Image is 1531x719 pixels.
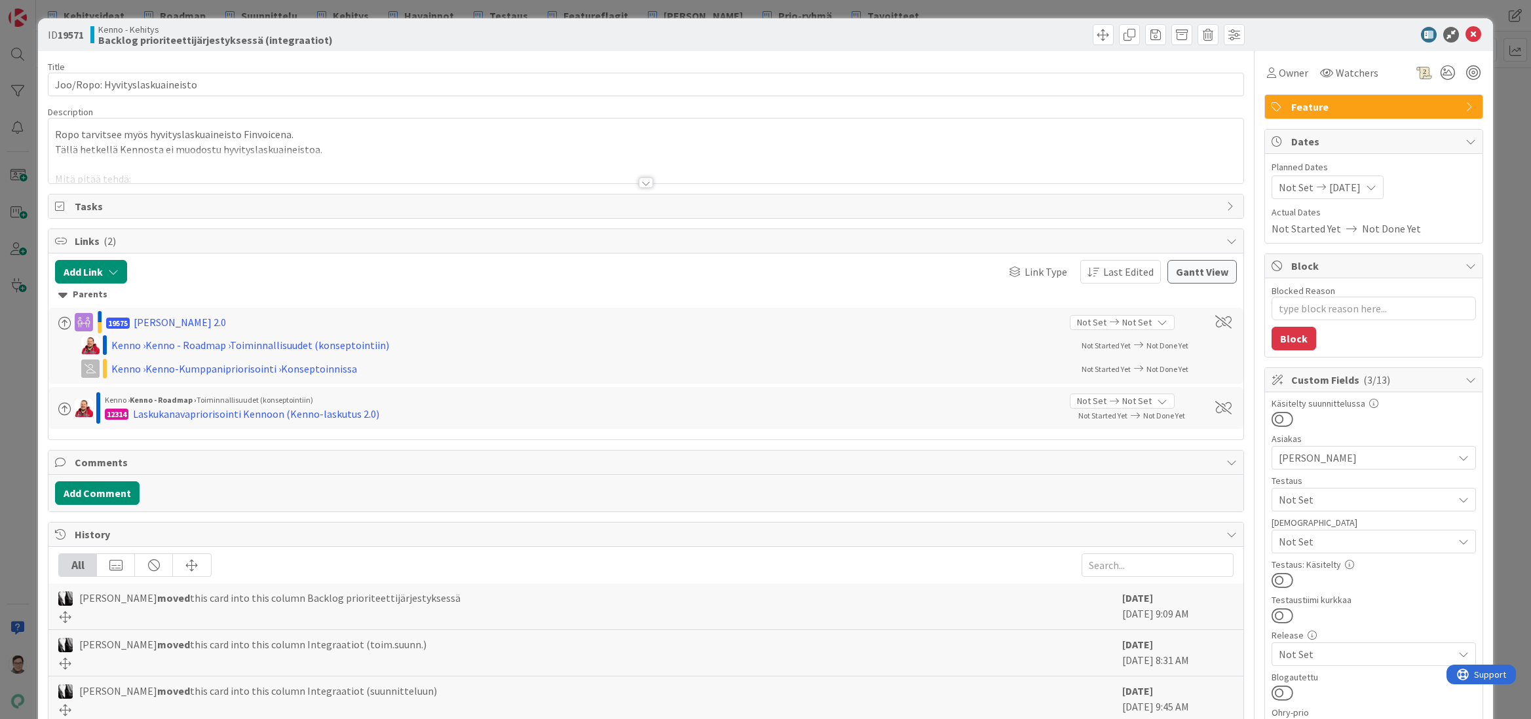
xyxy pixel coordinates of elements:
span: Feature [1291,99,1459,115]
span: Toiminnallisuudet (konseptointiin) [197,395,313,405]
span: Not Done Yet [1146,341,1188,350]
input: type card name here... [48,73,1243,96]
div: 12314 [105,409,128,420]
span: Description [48,106,93,118]
span: Not Set [1122,316,1152,329]
div: Kenno › Kenno-Kumppanipriorisointi › Konseptoinnissa [111,361,452,377]
b: Kenno - Roadmap › [130,395,197,405]
div: [DATE] 9:09 AM [1122,590,1234,623]
span: Kenno › [105,395,130,405]
span: [PERSON_NAME] this card into this column Integraatiot (suunnitteluun) [79,683,437,699]
span: History [75,526,1219,542]
div: All [59,554,97,576]
label: Title [48,61,65,73]
div: [DATE] 8:31 AM [1122,636,1234,669]
span: Not Set [1077,394,1106,408]
div: Ohry-prio [1272,708,1476,717]
b: moved [157,638,190,651]
span: Not Started Yet [1078,411,1127,420]
span: Not Set [1279,179,1314,195]
b: 19571 [58,28,84,41]
span: Last Edited [1103,264,1154,280]
span: Not Set [1279,534,1453,549]
div: Kenno › Kenno - Roadmap › Toiminnallisuudet (konseptointiin) [111,337,452,353]
span: Owner [1279,65,1308,81]
button: Add Link [55,260,127,284]
button: Add Comment [55,481,140,505]
label: Blocked Reason [1272,285,1335,297]
b: [DATE] [1122,684,1153,697]
span: Link Type [1025,264,1067,280]
span: Not Started Yet [1082,364,1131,374]
p: Tällä hetkellä Kennosta ei muodostu hyvityslaskuaineistoa. [55,142,1236,157]
span: [PERSON_NAME] this card into this column Backlog prioriteettijärjestyksessä [79,590,461,606]
span: Not Set [1122,394,1152,408]
input: Search... [1082,553,1234,577]
div: [DEMOGRAPHIC_DATA] [1272,518,1476,527]
span: Support [28,2,60,18]
b: moved [157,684,190,697]
span: ID [48,27,84,43]
span: Dates [1291,134,1459,149]
button: Last Edited [1080,260,1161,284]
span: Not Set [1077,316,1106,329]
button: Gantt View [1167,260,1237,284]
span: [PERSON_NAME] this card into this column Integraatiot (toim.suunn.) [79,636,426,652]
img: KV [58,638,73,652]
div: Testaustiimi kurkkaa [1272,595,1476,604]
div: Testaus: Käsitelty [1272,560,1476,569]
p: Ropo tarvitsee myös hyvityslaskuaineisto Finvoicena. [55,127,1236,142]
span: [PERSON_NAME] [1279,450,1453,466]
span: Kenno - Kehitys [98,24,333,35]
img: KV [58,684,73,699]
div: Asiakas [1272,434,1476,443]
span: Block [1291,258,1459,274]
span: 19575 [106,318,130,329]
span: Not Done Yet [1143,411,1185,420]
b: Backlog prioriteettijärjestyksessä (integraatiot) [98,35,333,45]
span: Actual Dates [1272,206,1476,219]
div: Laskukanavapriorisointi Kennoon (Kenno-laskutus 2.0) [133,406,379,422]
div: Käsitelty suunnittelussa [1272,399,1476,408]
span: Not Set [1279,492,1453,507]
span: Comments [75,454,1219,470]
button: Block [1272,327,1316,350]
img: KV [58,591,73,606]
b: moved [157,591,190,604]
span: Tasks [75,198,1219,214]
div: Parents [58,287,1233,302]
span: ( 3/13 ) [1363,373,1390,386]
span: Planned Dates [1272,160,1476,174]
span: ( 2 ) [104,234,116,248]
span: Watchers [1336,65,1378,81]
div: [DATE] 9:45 AM [1122,683,1234,716]
span: Not Done Yet [1362,221,1421,236]
span: Custom Fields [1291,372,1459,388]
div: Release [1272,631,1476,640]
span: Not Started Yet [1272,221,1341,236]
span: [DATE] [1329,179,1361,195]
b: [DATE] [1122,638,1153,651]
div: [PERSON_NAME] 2.0 [134,314,226,330]
span: Not Set [1279,646,1453,662]
span: Not Done Yet [1146,364,1188,374]
img: JS [75,399,93,417]
b: [DATE] [1122,591,1153,604]
span: Links [75,233,1219,249]
span: Not Started Yet [1082,341,1131,350]
img: JS [81,336,100,354]
div: Blogautettu [1272,673,1476,682]
div: Testaus [1272,476,1476,485]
